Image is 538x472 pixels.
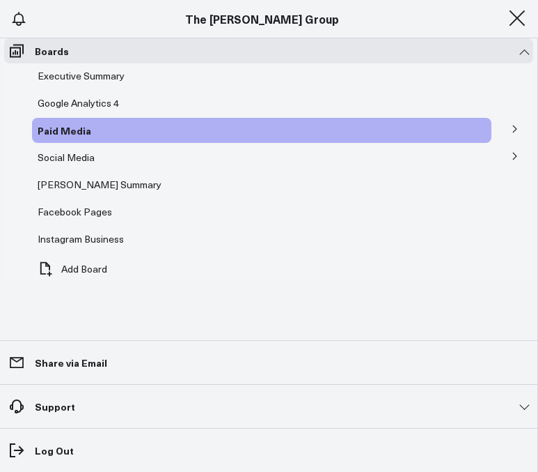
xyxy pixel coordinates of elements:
[38,179,161,190] a: [PERSON_NAME] Summary
[35,401,75,412] p: Support
[38,125,91,136] a: Paid Media
[38,234,124,245] a: Instagram Business
[38,69,125,82] span: Executive Summary
[38,178,161,191] span: [PERSON_NAME] Summary
[38,152,95,163] a: Social Media
[38,206,112,218] a: Facebook Pages
[38,205,112,218] span: Facebook Pages
[4,438,533,463] a: Log Out
[38,232,124,245] span: Instagram Business
[32,254,107,284] button: Add Board
[38,151,95,164] span: Social Media
[38,98,119,109] a: Google Analytics 4
[38,70,125,82] a: Executive Summary
[38,96,119,109] span: Google Analytics 4
[185,11,339,26] a: The [PERSON_NAME] Group
[35,357,107,368] p: Share via Email
[38,123,91,137] span: Paid Media
[35,45,69,56] p: Boards
[35,445,74,456] p: Log Out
